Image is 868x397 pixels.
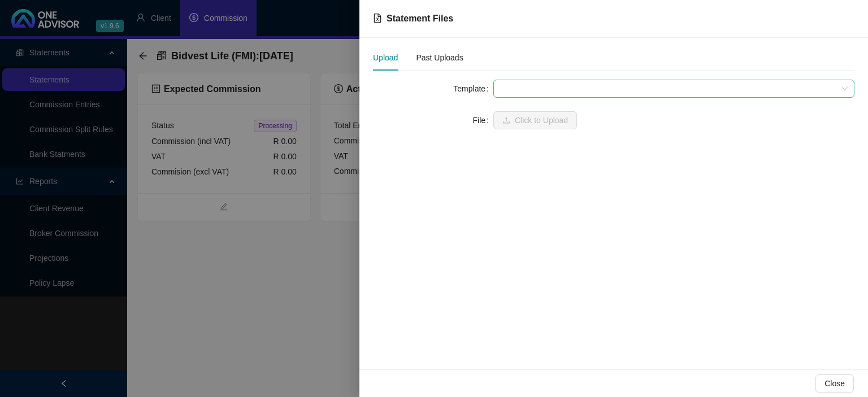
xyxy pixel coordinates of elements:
[373,51,398,64] div: Upload
[387,14,453,23] span: Statement Files
[416,51,463,64] div: Past Uploads
[824,377,845,390] span: Close
[815,374,854,392] button: Close
[373,14,382,23] span: file-excel
[453,80,493,98] label: Template
[473,111,493,129] label: File
[493,111,577,129] button: uploadClick to Upload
